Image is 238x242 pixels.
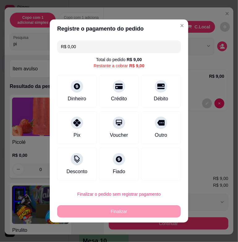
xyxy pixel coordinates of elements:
header: Registre o pagamento do pedido [50,19,188,38]
input: Ex.: hambúrguer de cordeiro [61,40,177,53]
div: Outro [155,131,167,139]
div: Restante a cobrar [94,63,144,69]
div: R$ 9,00 [127,56,142,63]
div: Débito [154,95,168,102]
div: R$ 9,00 [129,63,144,69]
div: Voucher [110,131,128,139]
div: Desconto [66,168,87,175]
div: Crédito [111,95,127,102]
button: Finalizar o pedido sem registrar pagamento [57,188,181,200]
div: Fiado [113,168,125,175]
button: Close [177,21,187,31]
div: Total do pedido [96,56,142,63]
div: Dinheiro [68,95,86,102]
div: Pix [74,131,80,139]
